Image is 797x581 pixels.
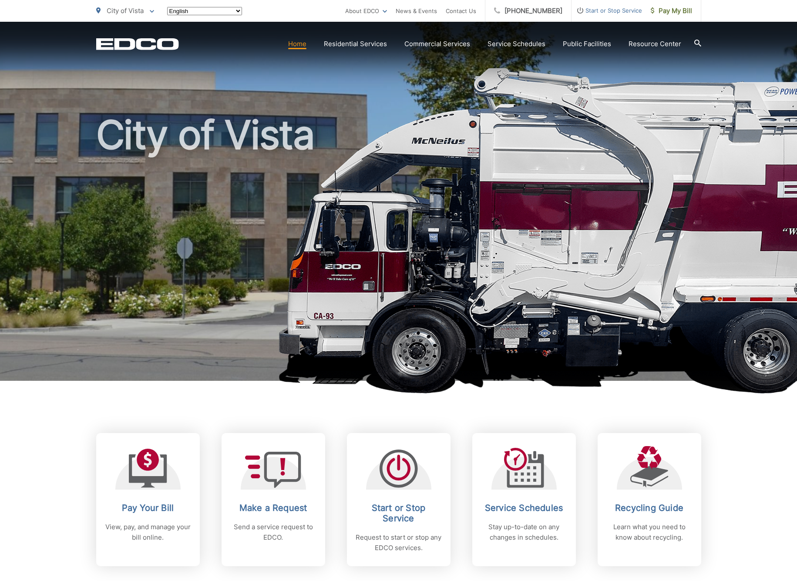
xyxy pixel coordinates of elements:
a: Resource Center [629,39,681,49]
p: Send a service request to EDCO. [230,522,316,543]
h2: Recycling Guide [606,503,693,513]
a: Service Schedules [488,39,545,49]
p: Stay up-to-date on any changes in schedules. [481,522,567,543]
h2: Start or Stop Service [356,503,442,524]
span: City of Vista [107,7,144,15]
a: Pay Your Bill View, pay, and manage your bill online. [96,433,200,566]
h2: Pay Your Bill [105,503,191,513]
a: Service Schedules Stay up-to-date on any changes in schedules. [472,433,576,566]
a: Commercial Services [404,39,470,49]
a: Public Facilities [563,39,611,49]
h2: Make a Request [230,503,316,513]
a: EDCD logo. Return to the homepage. [96,38,179,50]
p: Request to start or stop any EDCO services. [356,532,442,553]
a: Home [288,39,306,49]
a: Make a Request Send a service request to EDCO. [222,433,325,566]
h1: City of Vista [96,113,701,389]
select: Select a language [167,7,242,15]
a: Contact Us [446,6,476,16]
p: View, pay, and manage your bill online. [105,522,191,543]
a: Residential Services [324,39,387,49]
h2: Service Schedules [481,503,567,513]
a: News & Events [396,6,437,16]
a: About EDCO [345,6,387,16]
span: Pay My Bill [651,6,692,16]
p: Learn what you need to know about recycling. [606,522,693,543]
a: Recycling Guide Learn what you need to know about recycling. [598,433,701,566]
